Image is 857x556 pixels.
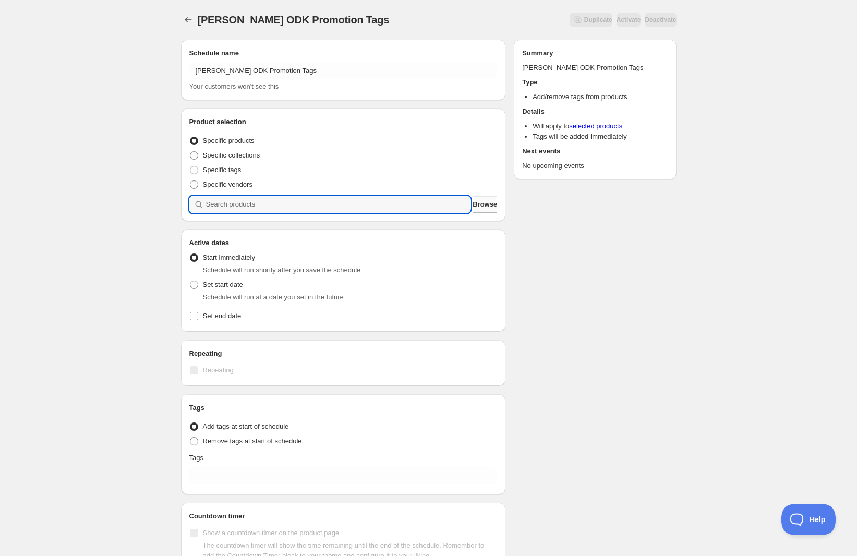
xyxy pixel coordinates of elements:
[522,77,668,88] h2: Type
[189,403,498,413] h2: Tags
[533,131,668,142] li: Tags will be added Immediately
[203,366,234,374] span: Repeating
[203,437,302,445] span: Remove tags at start of schedule
[203,281,243,288] span: Set start date
[189,82,279,90] span: Your customers won't see this
[522,63,668,73] p: [PERSON_NAME] ODK Promotion Tags
[203,166,242,174] span: Specific tags
[533,92,668,102] li: Add/remove tags from products
[569,122,622,130] a: selected products
[203,266,361,274] span: Schedule will run shortly after you save the schedule
[533,121,668,131] li: Will apply to
[781,504,836,535] iframe: Toggle Customer Support
[206,196,471,213] input: Search products
[522,106,668,117] h2: Details
[203,312,242,320] span: Set end date
[203,253,255,261] span: Start immediately
[189,238,498,248] h2: Active dates
[198,14,390,26] span: [PERSON_NAME] ODK Promotion Tags
[181,13,196,27] button: Schedules
[189,117,498,127] h2: Product selection
[473,196,497,213] button: Browse
[203,529,340,537] span: Show a countdown timer on the product page
[473,199,497,210] span: Browse
[189,511,498,522] h2: Countdown timer
[203,137,255,144] span: Specific products
[189,348,498,359] h2: Repeating
[203,422,289,430] span: Add tags at start of schedule
[189,453,203,463] p: Tags
[189,48,498,58] h2: Schedule name
[522,146,668,156] h2: Next events
[522,161,668,171] p: No upcoming events
[203,180,252,188] span: Specific vendors
[203,151,260,159] span: Specific collections
[203,293,344,301] span: Schedule will run at a date you set in the future
[522,48,668,58] h2: Summary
